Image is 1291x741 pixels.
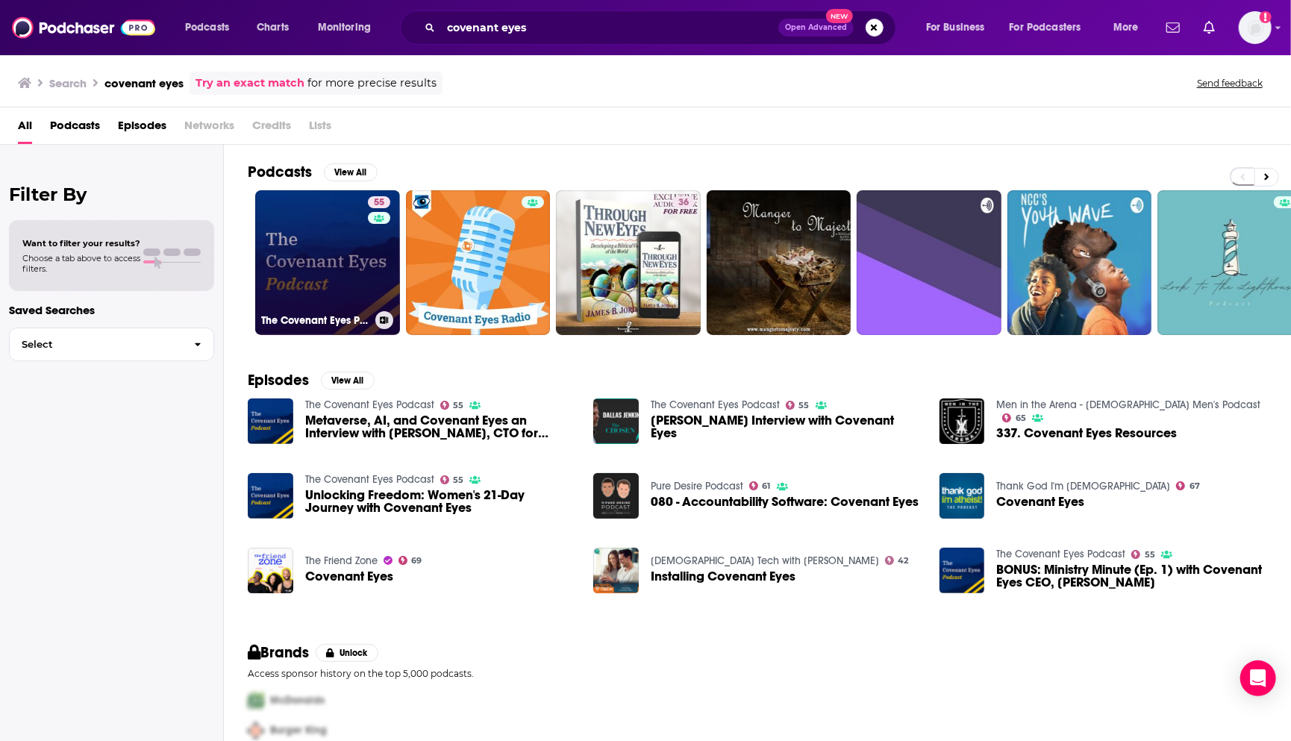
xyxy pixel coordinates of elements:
a: Episodes [118,113,166,144]
button: Open AdvancedNew [778,19,854,37]
img: Metaverse, AI, and Covenant Eyes an Interview with Jeff Wofford, CTO for Covenant Eyes [248,398,293,444]
a: 36 [556,190,701,335]
img: Installing Covenant Eyes [593,548,639,593]
span: Credits [252,113,291,144]
a: Unlocking Freedom: Women's 21-Day Journey with Covenant Eyes [305,489,576,514]
h2: Episodes [248,371,309,390]
img: Covenant Eyes [940,473,985,519]
a: The Covenant Eyes Podcast [651,398,780,411]
span: 69 [411,557,422,564]
a: Podcasts [50,113,100,144]
span: For Business [926,17,985,38]
span: Logged in as TinaPugh [1239,11,1272,44]
img: Podchaser - Follow, Share and Rate Podcasts [12,13,155,42]
a: Metaverse, AI, and Covenant Eyes an Interview with Jeff Wofford, CTO for Covenant Eyes [305,414,576,440]
a: 67 [1176,481,1200,490]
span: [PERSON_NAME] Interview with Covenant Eyes [651,414,922,440]
button: View All [324,163,378,181]
a: Dallas Jenkins Interview with Covenant Eyes [593,398,639,444]
a: 080 - Accountability Software: Covenant Eyes [651,495,919,508]
span: 55 [799,402,810,409]
span: 55 [453,477,463,484]
a: 55 [1131,550,1155,559]
span: Select [10,340,182,349]
span: Networks [184,113,234,144]
span: More [1113,17,1139,38]
span: Want to filter your results? [22,238,140,248]
a: All [18,113,32,144]
a: EpisodesView All [248,371,375,390]
a: Dallas Jenkins Interview with Covenant Eyes [651,414,922,440]
a: The Covenant Eyes Podcast [305,398,434,411]
a: 55 [440,401,464,410]
h3: Search [49,76,87,90]
p: Saved Searches [9,303,214,317]
img: 080 - Accountability Software: Covenant Eyes [593,473,639,519]
a: Men in the Arena - Christian Men's Podcast [996,398,1260,411]
button: open menu [916,16,1004,40]
img: BONUS: Ministry Minute (Ep. 1) with Covenant Eyes CEO, Ron DeHaas [940,548,985,593]
a: Installing Covenant Eyes [651,570,795,583]
span: For Podcasters [1010,17,1081,38]
a: 55 [368,196,390,208]
button: open menu [1000,16,1103,40]
span: McDonalds [270,694,325,707]
h3: covenant eyes [104,76,184,90]
a: Show notifications dropdown [1198,15,1221,40]
span: New [826,9,853,23]
a: The Covenant Eyes Podcast [305,473,434,486]
a: Covenant Eyes [305,570,393,583]
span: 36 [678,196,689,210]
p: Access sponsor history on the top 5,000 podcasts. [248,668,1267,679]
a: 61 [749,481,771,490]
a: BONUS: Ministry Minute (Ep. 1) with Covenant Eyes CEO, Ron DeHaas [996,563,1267,589]
button: Send feedback [1192,77,1267,90]
button: Show profile menu [1239,11,1272,44]
span: 67 [1190,483,1200,490]
img: First Pro Logo [242,685,270,716]
span: Open Advanced [785,24,847,31]
span: Choose a tab above to access filters. [22,253,140,274]
span: 61 [763,483,771,490]
a: PodcastsView All [248,163,378,181]
button: Unlock [316,644,379,662]
a: The Covenant Eyes Podcast [996,548,1125,560]
span: Charts [257,17,289,38]
a: Show notifications dropdown [1160,15,1186,40]
img: Unlocking Freedom: Women's 21-Day Journey with Covenant Eyes [248,473,293,519]
span: Covenant Eyes [996,495,1084,508]
a: 69 [398,556,422,565]
span: BONUS: Ministry Minute (Ep. 1) with Covenant Eyes CEO, [PERSON_NAME] [996,563,1267,589]
div: Search podcasts, credits, & more... [414,10,910,45]
a: 42 [885,556,909,565]
a: 65 [1002,413,1026,422]
span: 42 [898,557,909,564]
span: for more precise results [307,75,437,92]
svg: Add a profile image [1260,11,1272,23]
h2: Brands [248,643,310,662]
img: User Profile [1239,11,1272,44]
span: 55 [453,402,463,409]
a: 55The Covenant Eyes Podcast [255,190,400,335]
div: Open Intercom Messenger [1240,660,1276,696]
span: Podcasts [185,17,229,38]
h3: The Covenant Eyes Podcast [261,314,369,327]
span: 65 [1016,415,1026,422]
img: 337. Covenant Eyes Resources [940,398,985,444]
img: Covenant Eyes [248,548,293,593]
span: 55 [374,196,384,210]
span: 337. Covenant Eyes Resources [996,427,1177,440]
a: Try an exact match [196,75,304,92]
